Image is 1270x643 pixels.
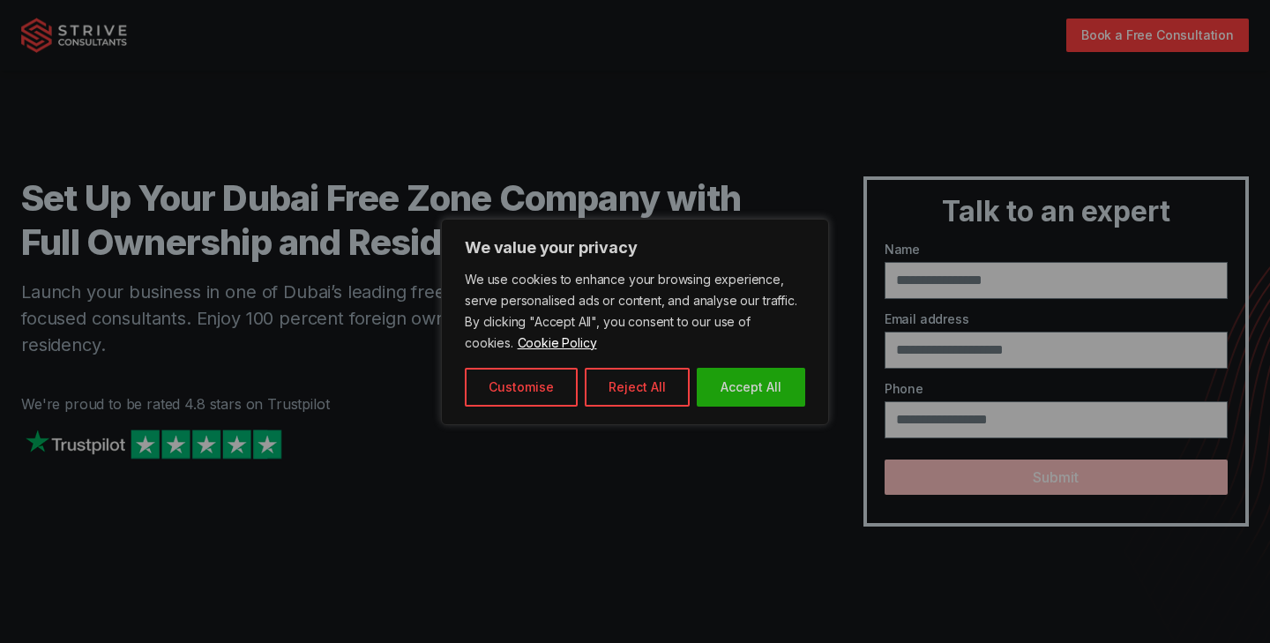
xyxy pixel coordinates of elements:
p: We use cookies to enhance your browsing experience, serve personalised ads or content, and analys... [465,269,805,354]
button: Accept All [697,368,805,407]
p: We value your privacy [465,237,805,258]
div: We value your privacy [441,219,829,425]
a: Cookie Policy [517,334,598,351]
button: Reject All [585,368,690,407]
button: Customise [465,368,578,407]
